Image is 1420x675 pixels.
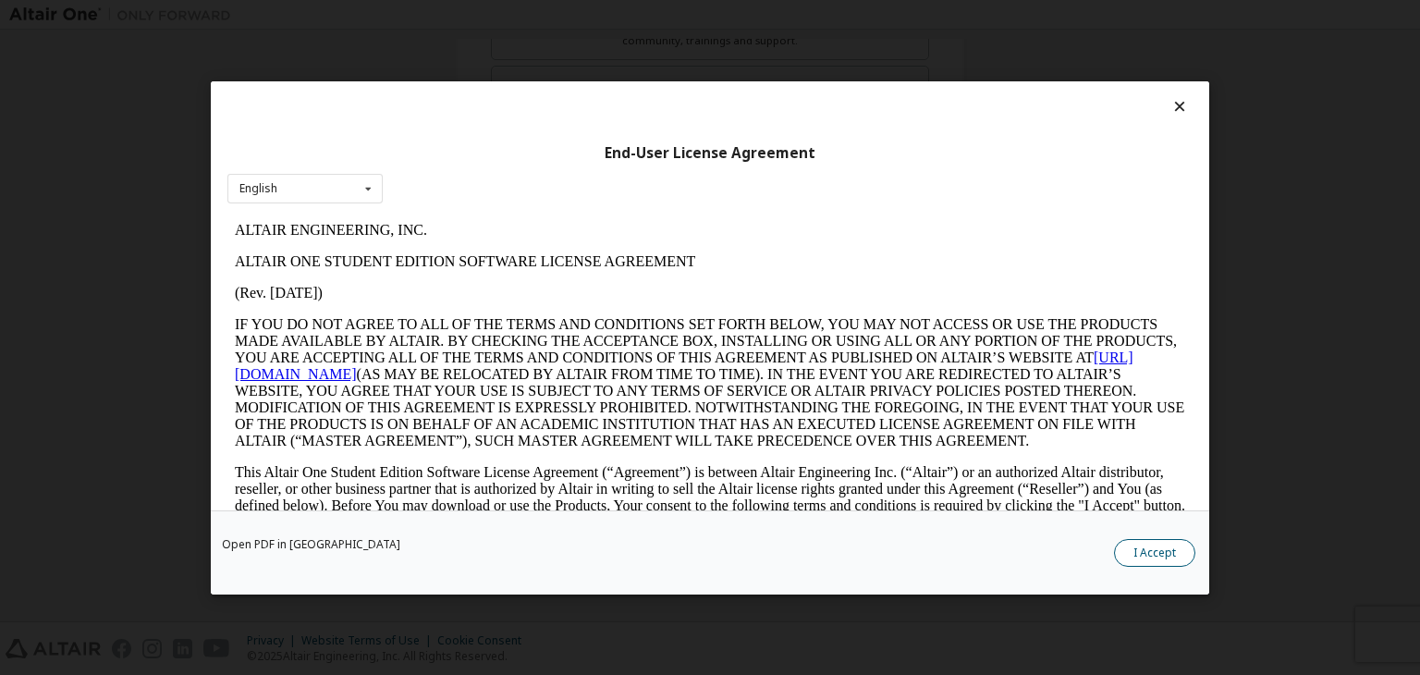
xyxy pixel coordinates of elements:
a: Open PDF in [GEOGRAPHIC_DATA] [222,539,400,550]
p: (Rev. [DATE]) [7,70,958,87]
div: English [239,183,277,194]
p: ALTAIR ENGINEERING, INC. [7,7,958,24]
p: ALTAIR ONE STUDENT EDITION SOFTWARE LICENSE AGREEMENT [7,39,958,55]
a: [URL][DOMAIN_NAME] [7,135,906,167]
p: This Altair One Student Edition Software License Agreement (“Agreement”) is between Altair Engine... [7,250,958,316]
p: IF YOU DO NOT AGREE TO ALL OF THE TERMS AND CONDITIONS SET FORTH BELOW, YOU MAY NOT ACCESS OR USE... [7,102,958,235]
button: I Accept [1114,539,1195,567]
div: End-User License Agreement [227,143,1193,162]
